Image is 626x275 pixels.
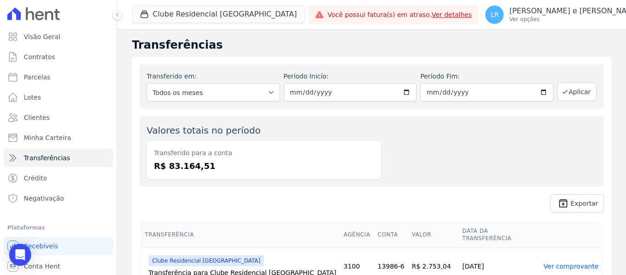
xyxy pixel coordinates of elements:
a: Ver detalhes [432,11,472,18]
span: Minha Carteira [24,133,71,142]
label: Período Fim: [420,72,554,81]
a: Clientes [4,108,113,127]
label: Valores totais no período [147,125,261,136]
span: Transferências [24,153,70,163]
a: Lotes [4,88,113,107]
th: Agência [340,222,374,248]
span: Você possui fatura(s) em atraso. [328,10,472,20]
i: unarchive [558,198,569,209]
button: Clube Residencial [GEOGRAPHIC_DATA] [132,6,305,23]
span: LR [491,11,499,18]
a: Transferências [4,149,113,167]
span: Clube Residencial [GEOGRAPHIC_DATA] [148,255,264,266]
th: Transferência [141,222,340,248]
span: Lotes [24,93,41,102]
a: Negativação [4,189,113,208]
th: Conta [374,222,408,248]
a: Ver comprovante [544,263,599,270]
span: Negativação [24,194,64,203]
dd: R$ 83.164,51 [154,160,374,172]
span: Visão Geral [24,32,60,41]
a: Contratos [4,48,113,66]
h2: Transferências [132,37,611,53]
span: Crédito [24,174,47,183]
th: Data da Transferência [459,222,540,248]
span: Recebíveis [24,241,58,251]
span: Parcelas [24,73,50,82]
th: Valor [408,222,458,248]
span: Conta Hent [24,262,60,271]
label: Transferido em: [147,73,197,80]
a: Crédito [4,169,113,187]
a: Parcelas [4,68,113,86]
button: Aplicar [557,83,597,101]
a: Visão Geral [4,28,113,46]
div: Open Intercom Messenger [9,244,31,266]
span: Clientes [24,113,49,122]
a: unarchive Exportar [550,194,604,213]
span: Contratos [24,52,55,62]
a: Recebíveis [4,237,113,255]
div: Plataformas [7,222,110,233]
a: Minha Carteira [4,129,113,147]
label: Período Inicío: [284,72,417,81]
span: Exportar [571,201,598,206]
dt: Transferido para a conta [154,148,374,158]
